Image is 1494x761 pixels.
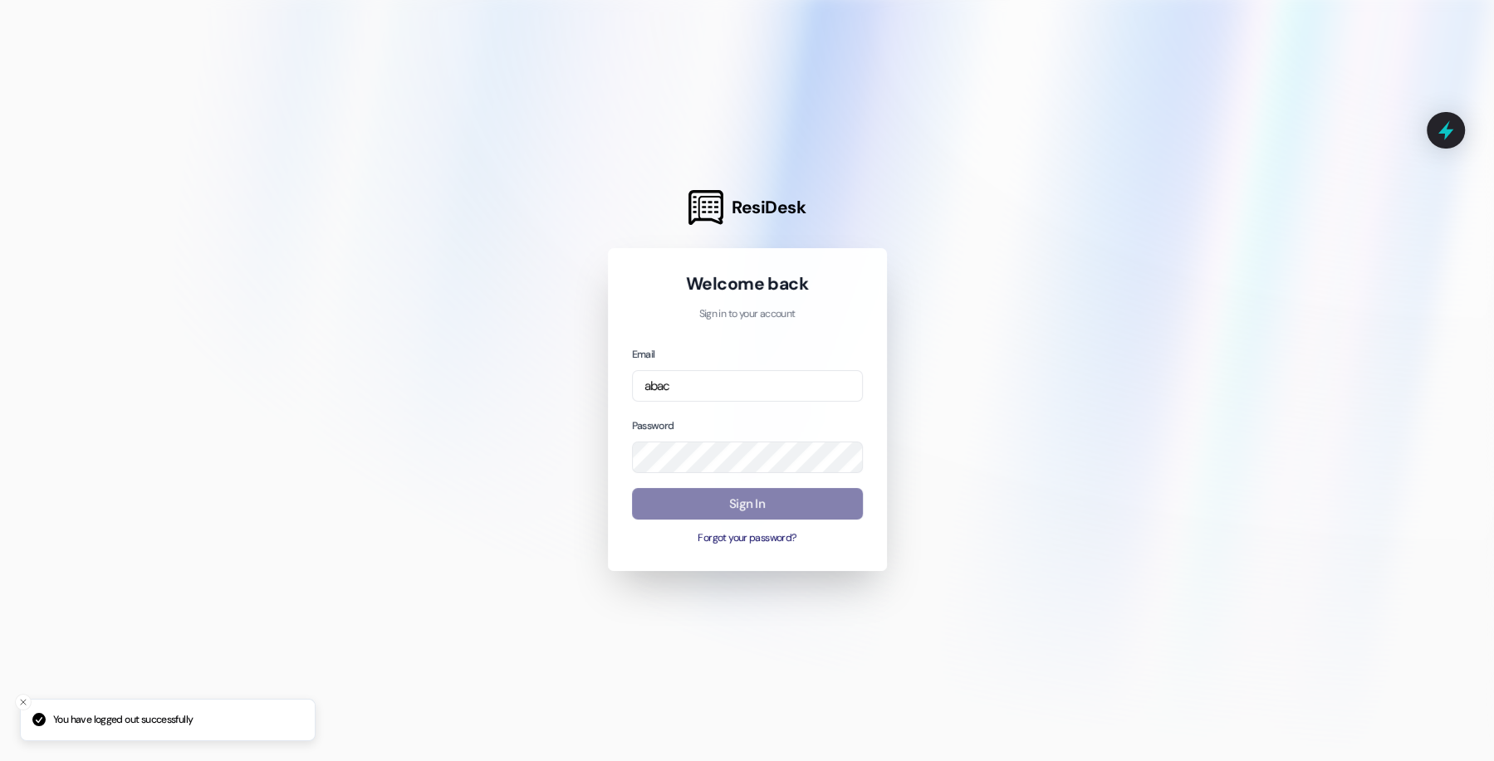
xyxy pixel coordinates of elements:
[732,196,806,219] span: ResiDesk
[632,370,863,402] input: name@example.com
[688,190,723,225] img: ResiDesk Logo
[632,488,863,520] button: Sign In
[53,713,193,728] p: You have logged out successfully
[632,531,863,546] button: Forgot your password?
[15,694,32,710] button: Close toast
[632,272,863,295] h1: Welcome back
[632,307,863,322] p: Sign in to your account
[632,419,674,432] label: Password
[632,348,655,361] label: Email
